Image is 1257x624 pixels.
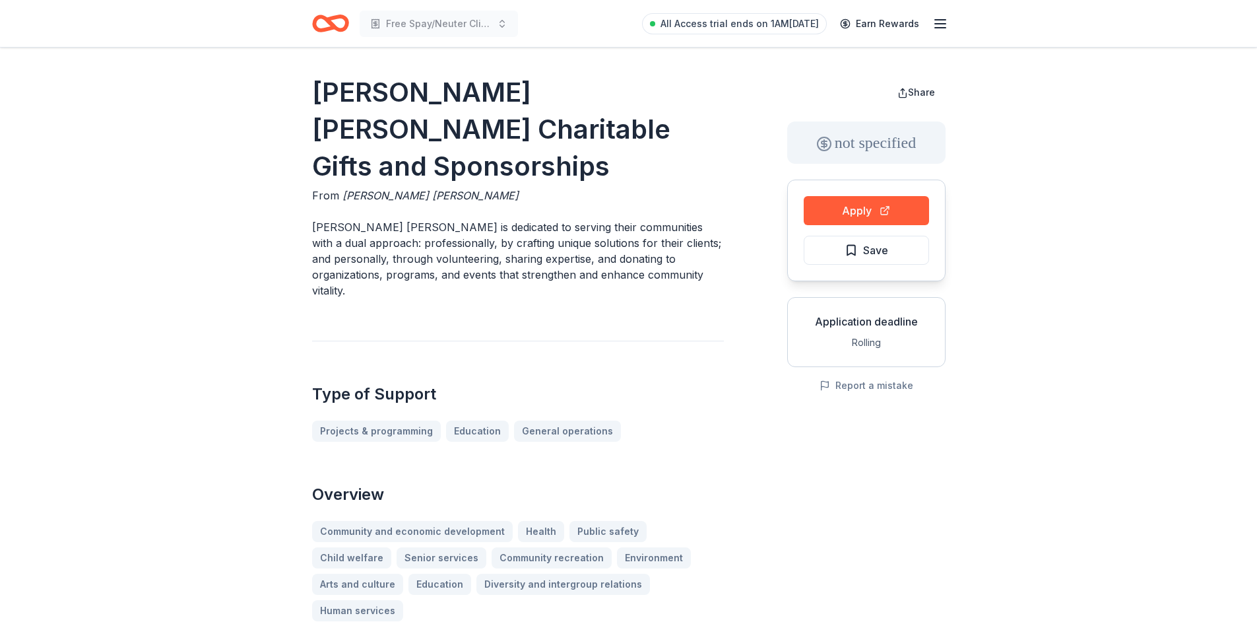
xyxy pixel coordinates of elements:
a: Projects & programming [312,421,441,442]
p: [PERSON_NAME] [PERSON_NAME] is dedicated to serving their communities with a dual approach: profe... [312,219,724,298]
a: All Access trial ends on 1AM[DATE] [642,13,827,34]
h2: Overview [312,484,724,505]
h1: [PERSON_NAME] [PERSON_NAME] Charitable Gifts and Sponsorships [312,74,724,185]
span: Save [863,242,888,259]
button: Share [887,79,946,106]
div: Rolling [798,335,934,351]
div: From [312,188,724,203]
span: [PERSON_NAME] [PERSON_NAME] [342,189,519,202]
span: Share [908,87,935,98]
button: Report a mistake [820,378,913,394]
button: Save [804,236,929,265]
a: Earn Rewards [832,12,927,36]
button: Free Spay/Neuter Clinics on [GEOGRAPHIC_DATA] [360,11,518,37]
span: Free Spay/Neuter Clinics on [GEOGRAPHIC_DATA] [386,16,492,32]
a: Education [446,421,509,442]
a: Home [312,8,349,39]
a: General operations [514,421,621,442]
div: Application deadline [798,314,934,329]
div: not specified [787,121,946,164]
button: Apply [804,196,929,225]
span: All Access trial ends on 1AM[DATE] [661,16,819,32]
h2: Type of Support [312,384,724,405]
